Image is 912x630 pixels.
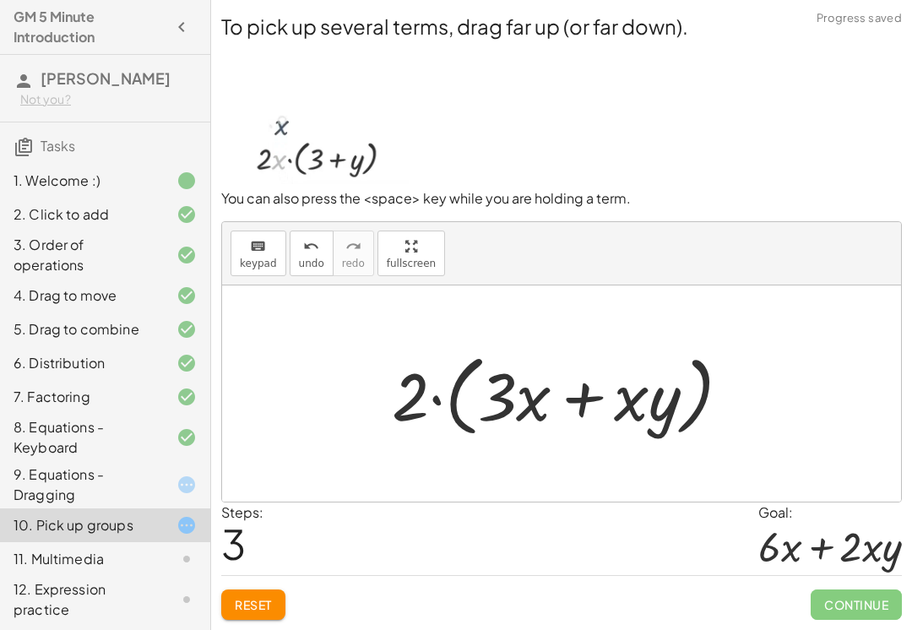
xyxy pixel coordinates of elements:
[176,515,197,535] i: Task started.
[299,258,324,269] span: undo
[14,204,149,225] div: 2. Click to add
[176,285,197,306] i: Task finished and correct.
[176,353,197,373] i: Task finished and correct.
[235,597,272,612] span: Reset
[14,353,149,373] div: 6. Distribution
[14,417,149,458] div: 8. Equations - Keyboard
[387,258,436,269] span: fullscreen
[14,319,149,339] div: 5. Drag to combine
[176,319,197,339] i: Task finished and correct.
[14,285,149,306] div: 4. Drag to move
[758,502,902,523] div: Goal:
[221,189,902,209] p: You can also press the <space> key while you are holding a term.
[20,91,197,108] div: Not you?
[14,579,149,620] div: 12. Expression practice
[14,387,149,407] div: 7. Factoring
[290,231,334,276] button: undoundo
[41,137,75,155] span: Tasks
[240,258,277,269] span: keypad
[303,236,319,257] i: undo
[250,236,266,257] i: keyboard
[176,589,197,610] i: Task not started.
[345,236,361,257] i: redo
[221,518,246,569] span: 3
[333,231,374,276] button: redoredo
[817,10,902,27] span: Progress saved
[14,515,149,535] div: 10. Pick up groups
[221,12,902,41] h2: To pick up several terms, drag far up (or far down).
[342,258,365,269] span: redo
[231,231,286,276] button: keyboardkeypad
[221,589,285,620] button: Reset
[176,427,197,448] i: Task finished and correct.
[14,549,149,569] div: 11. Multimedia
[221,41,409,184] img: 7082fc1485faebb9b7af93849eb8fc5ffd41b57dcc94cb7c7bb5916beca3cf65.webp
[176,245,197,265] i: Task finished and correct.
[221,503,263,521] label: Steps:
[14,235,149,275] div: 3. Order of operations
[14,464,149,505] div: 9. Equations - Dragging
[176,387,197,407] i: Task finished and correct.
[377,231,445,276] button: fullscreen
[14,7,166,47] h4: GM 5 Minute Introduction
[176,549,197,569] i: Task not started.
[41,68,171,88] span: [PERSON_NAME]
[176,171,197,191] i: Task finished.
[176,204,197,225] i: Task finished and correct.
[14,171,149,191] div: 1. Welcome :)
[176,475,197,495] i: Task started.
